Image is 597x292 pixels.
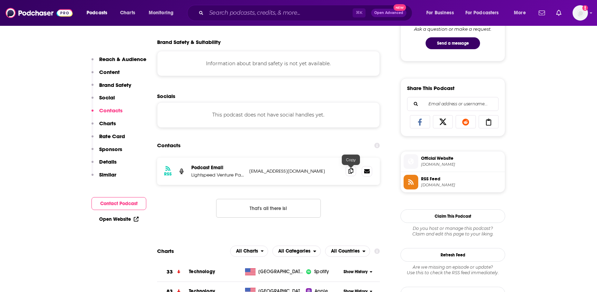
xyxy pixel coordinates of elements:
[400,226,505,231] span: Do you host or manage this podcast?
[421,7,463,18] button: open menu
[164,171,172,177] h3: RSS
[99,171,116,178] p: Similar
[91,56,146,69] button: Reach & Audience
[341,269,375,275] button: Show History
[216,199,321,218] button: Nothing here.
[191,165,244,171] p: Podcast Email
[91,107,123,120] button: Contacts
[400,264,505,276] div: Are we missing an episode or update? Use this to check the RSS feed immediately.
[407,97,499,111] div: Search followers
[157,102,380,127] div: This podcast does not have social handles yet.
[306,269,311,275] img: iconImage
[272,246,321,257] h2: Categories
[314,268,329,275] span: Spotify
[149,8,174,18] span: Monitoring
[157,248,174,254] h2: Charts
[509,7,535,18] button: open menu
[426,37,480,49] button: Send a message
[99,133,125,140] p: Rate Card
[206,7,353,18] input: Search podcasts, credits, & more...
[342,155,360,165] div: Copy
[230,246,268,257] h2: Platforms
[99,146,122,152] p: Sponsors
[325,246,370,257] h2: Countries
[99,82,131,88] p: Brand Safety
[421,176,502,182] span: RSS Feed
[99,94,115,101] p: Social
[278,249,310,254] span: All Categories
[82,7,116,18] button: open menu
[236,249,258,254] span: All Charts
[407,85,455,91] h3: Share This Podcast
[157,139,180,152] h2: Contacts
[433,115,453,128] a: Share on X/Twitter
[374,11,403,15] span: Open Advanced
[116,7,139,18] a: Charts
[157,39,221,45] h2: Brand Safety & Suitability
[6,6,73,20] img: Podchaser - Follow, Share and Rate Podcasts
[461,7,509,18] button: open menu
[157,262,189,282] a: 33
[91,171,116,184] button: Similar
[91,94,115,107] button: Social
[306,268,341,275] a: iconImageSpotify
[91,146,122,159] button: Sponsors
[456,115,476,128] a: Share on Reddit
[400,248,505,262] button: Refresh Feed
[331,249,360,254] span: All Countries
[553,7,564,19] a: Show notifications dropdown
[120,8,135,18] span: Charts
[573,5,588,21] img: User Profile
[99,216,139,222] a: Open Website
[242,268,306,275] a: [GEOGRAPHIC_DATA]
[167,268,173,276] h3: 33
[91,82,131,95] button: Brand Safety
[573,5,588,21] span: Logged in as inkhouseNYC
[582,5,588,11] svg: Add a profile image
[191,172,244,178] p: Lightspeed Venture Partners
[99,56,146,62] p: Reach & Audience
[413,97,493,111] input: Email address or username...
[404,154,502,169] a: Official Website[DOMAIN_NAME]
[421,155,502,162] span: Official Website
[91,133,125,146] button: Rate Card
[157,93,380,99] h2: Socials
[404,175,502,189] a: RSS Feed[DOMAIN_NAME]
[465,8,499,18] span: For Podcasters
[249,168,340,174] p: [EMAIL_ADDRESS][DOMAIN_NAME]
[99,120,116,127] p: Charts
[157,51,380,76] div: Information about brand safety is not yet available.
[189,269,215,275] a: Technology
[230,246,268,257] button: open menu
[194,5,419,21] div: Search podcasts, credits, & more...
[421,182,502,188] span: feeds.megaphone.fm
[91,158,117,171] button: Details
[99,107,123,114] p: Contacts
[479,115,499,128] a: Copy Link
[99,158,117,165] p: Details
[258,268,304,275] span: United States
[325,246,370,257] button: open menu
[536,7,548,19] a: Show notifications dropdown
[410,115,430,128] a: Share on Facebook
[87,8,107,18] span: Podcasts
[371,9,406,17] button: Open AdvancedNew
[144,7,183,18] button: open menu
[421,162,502,167] span: uncapped-pod.com
[91,197,146,210] button: Contact Podcast
[400,226,505,237] div: Claim and edit this page to your liking.
[272,246,321,257] button: open menu
[573,5,588,21] button: Show profile menu
[400,209,505,223] button: Claim This Podcast
[353,8,366,17] span: ⌘ K
[426,8,454,18] span: For Business
[514,8,526,18] span: More
[393,4,406,11] span: New
[99,69,120,75] p: Content
[414,26,492,32] div: Ask a question or make a request.
[91,69,120,82] button: Content
[91,120,116,133] button: Charts
[344,269,368,275] span: Show History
